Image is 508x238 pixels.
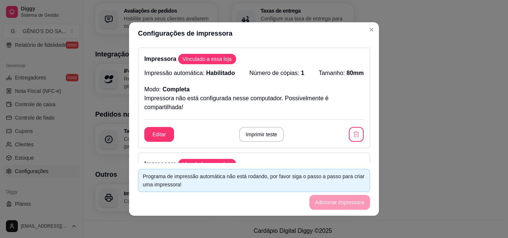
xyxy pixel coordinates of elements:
button: Editar [144,127,174,142]
span: Habilitado [206,70,235,76]
span: Completa [163,86,190,92]
header: Configurações de impressora [129,22,379,45]
span: 1 [301,70,304,76]
p: Impressora [144,159,364,169]
p: Modo: [144,85,190,94]
p: Número de cópias: [250,69,305,78]
p: Impressão automática: [144,69,235,78]
p: Impressora [144,54,364,64]
p: Tamanho: [319,69,364,78]
button: Close [366,24,377,36]
button: Imprimir teste [239,127,284,142]
p: Impressora não está configurada nesse computador. Possivelmente é compartilhada! [144,94,364,112]
span: 80mm [347,70,364,76]
div: Programa de impressão automática não está rodando, por favor siga o passo a passo para criar uma ... [143,172,365,189]
span: Vinculado a essa loja [180,160,235,168]
span: Vinculado a essa loja [180,55,235,63]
